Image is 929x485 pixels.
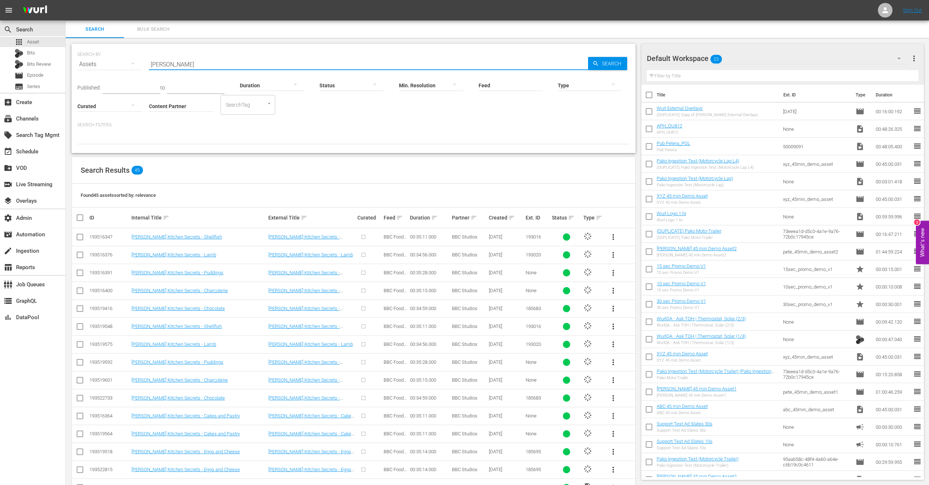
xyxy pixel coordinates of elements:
[89,306,129,311] div: 193519416
[856,160,864,168] span: Episode
[268,341,353,347] a: [PERSON_NAME] Kitchen Secrets - Lamb
[780,173,853,190] td: None
[873,313,913,331] td: 00:09:42.120
[268,395,343,406] a: [PERSON_NAME] Kitchen Secrets - Chocolate
[780,138,853,155] td: 50009091
[410,270,450,275] div: 00:35:28.000
[604,300,622,317] button: more_vert
[903,7,922,13] a: Sign Out
[384,395,407,406] span: BBC Food (#1809)
[526,341,541,347] span: 193020
[452,252,477,257] span: BBC Studios
[609,465,618,474] span: more_vert
[657,141,690,146] a: Pub Petera_POL
[609,340,618,349] span: more_vert
[4,147,12,156] span: Schedule
[552,213,581,222] div: Status
[489,324,523,329] div: [DATE]
[780,348,853,366] td: xyz_45min_demo_asset
[131,449,240,454] a: [PERSON_NAME] Kitchen Secrets - Eggs and Cheese
[131,431,240,436] a: [PERSON_NAME] Kitchen Secrets - Cakes and Pastry
[27,83,40,90] span: Series
[780,278,853,295] td: 10sec_promo_demo_v1
[609,429,618,438] span: more_vert
[710,51,722,67] span: 23
[604,407,622,425] button: more_vert
[384,252,407,263] span: BBC Food (#1809)
[452,341,477,347] span: BBC Studios
[913,282,922,291] span: reorder
[609,268,618,277] span: more_vert
[489,306,523,311] div: [DATE]
[489,359,523,365] div: [DATE]
[657,183,733,187] div: Pako Ingestion Test (Motorcycle Lap)
[851,85,871,105] th: Type
[410,377,450,383] div: 00:35:15.000
[657,404,708,409] a: ABC 45 min Demo Asset
[657,253,737,257] div: [PERSON_NAME] 45 min Demo Asset2
[856,334,864,344] span: Bits
[609,394,618,402] span: more_vert
[780,260,853,278] td: 15sec_promo_demo_v1
[4,313,12,322] span: DataPool
[913,194,922,203] span: reorder
[604,228,622,246] button: more_vert
[780,225,853,243] td: 73eeea1d-d5c0-4a1e-9a76-72b0c17945ce
[913,124,922,133] span: reorder
[657,421,713,427] a: Support Test Ad Slates 30s
[89,215,129,221] div: ID
[657,218,686,222] div: Wurl Logo 1 hr
[780,208,853,225] td: None
[913,229,922,238] span: reorder
[89,377,129,383] div: 193519601
[452,359,477,365] span: BBC Studios
[609,376,618,385] span: more_vert
[873,138,913,155] td: 00:48:05.400
[131,166,143,175] span: 45
[89,270,129,275] div: 193516391
[15,38,23,46] span: Asset
[15,82,23,91] span: Series
[873,243,913,260] td: 01:44:59.224
[657,393,737,398] div: [PERSON_NAME] 45 min Demo Asset1
[780,295,853,313] td: 30sec_promo_demo_v1
[856,212,864,221] span: Video
[780,190,853,208] td: xyz_45min_demo_asset
[657,200,708,205] div: XYZ 45 min Demo Asset
[873,225,913,243] td: 00:16:47.211
[410,234,450,240] div: 00:35:11.000
[657,368,774,379] a: Pako Ingestion Test (Motorcycle Trailer) (Pako Ingestion Test (No Ads Variant) AAA)
[609,251,618,259] span: more_vert
[856,387,864,396] span: Episode
[609,322,618,331] span: more_vert
[913,317,922,326] span: reorder
[583,268,592,276] span: LIVE
[856,352,864,361] span: Video
[384,359,407,370] span: BBC Food (#1809)
[913,212,922,221] span: reorder
[588,57,627,70] button: Search
[780,243,853,260] td: pete_45min_demo_asset2
[657,112,758,117] div: (DUPLICATE) Copy of [PERSON_NAME] External Overlays
[131,395,225,401] a: [PERSON_NAME] Kitchen Secrets - Chocolate
[604,389,622,407] button: more_vert
[856,317,864,326] span: Episode
[873,103,913,120] td: 00:16:00.192
[268,213,356,222] div: External Title
[4,247,12,255] span: Ingestion
[873,155,913,173] td: 00:45:00.031
[131,213,266,222] div: Internal Title
[568,214,575,221] span: sort
[873,383,913,401] td: 01:00:46.259
[70,25,120,34] span: Search
[489,252,523,257] div: [DATE]
[913,299,922,308] span: reorder
[410,213,450,222] div: Duration
[384,324,407,335] span: BBC Food (#1809)
[657,106,703,111] a: Wurl External Overlays
[384,270,407,281] span: BBC Food (#1809)
[856,370,864,379] span: Episode
[609,412,618,420] span: more_vert
[609,286,618,295] span: more_vert
[913,107,922,115] span: reorder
